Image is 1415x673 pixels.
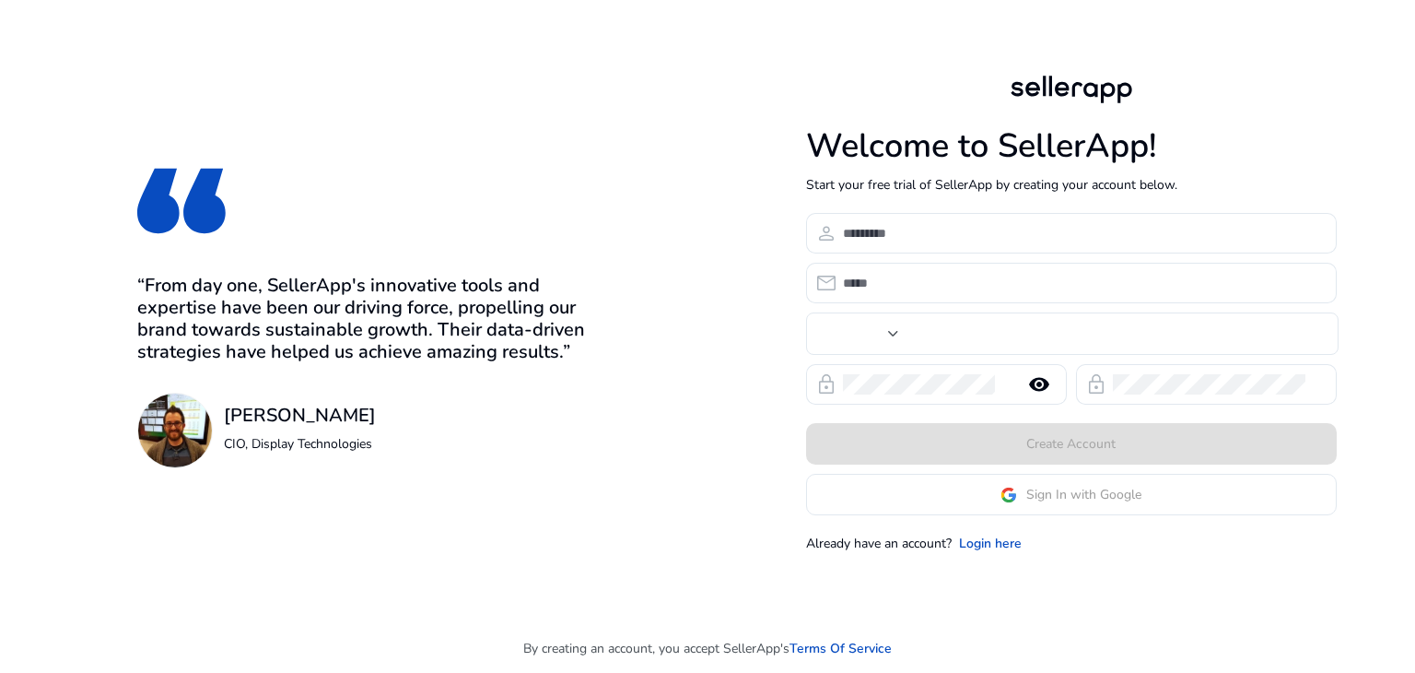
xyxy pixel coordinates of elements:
p: Already have an account? [806,534,952,553]
a: Terms Of Service [789,639,892,658]
a: Login here [959,534,1022,553]
span: lock [815,373,837,396]
mat-icon: remove_red_eye [1017,373,1061,396]
p: CIO, Display Technologies [224,434,376,454]
span: email [815,272,837,294]
p: Start your free trial of SellerApp by creating your account below. [806,175,1337,195]
h3: [PERSON_NAME] [224,405,376,427]
span: person [815,222,837,244]
h1: Welcome to SellerApp! [806,126,1337,166]
h3: “From day one, SellerApp's innovative tools and expertise have been our driving force, propelling... [137,275,609,363]
span: lock [1085,373,1107,396]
